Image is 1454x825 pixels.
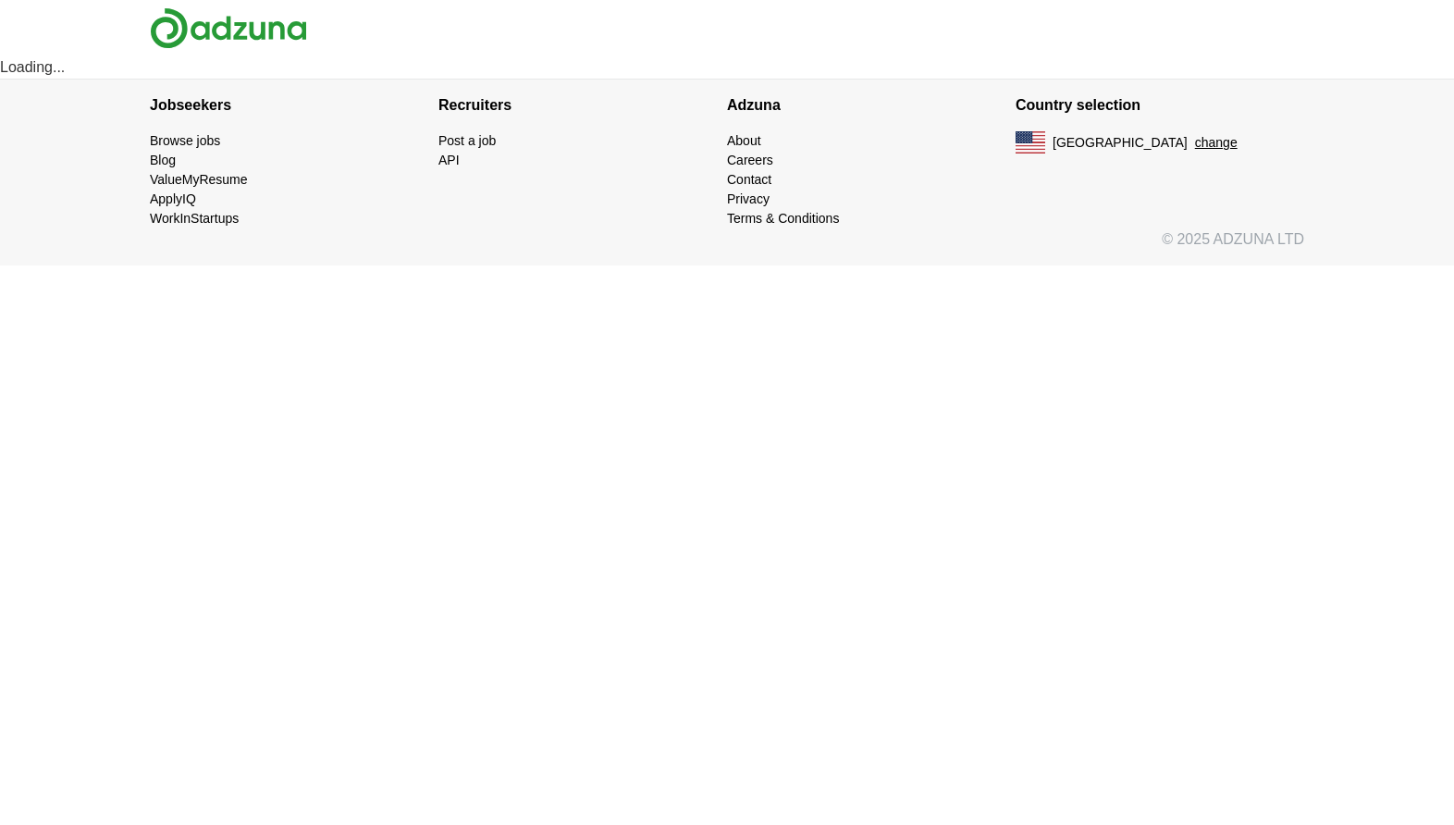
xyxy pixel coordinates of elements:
a: ApplyIQ [150,191,196,206]
a: ValueMyResume [150,172,248,187]
button: change [1195,133,1238,153]
a: Contact [727,172,771,187]
a: Browse jobs [150,133,220,148]
img: Adzuna logo [150,7,307,49]
a: WorkInStartups [150,211,239,226]
h4: Country selection [1016,80,1304,131]
span: [GEOGRAPHIC_DATA] [1053,133,1188,153]
img: US flag [1016,131,1045,154]
a: Careers [727,153,773,167]
a: Post a job [438,133,496,148]
a: Terms & Conditions [727,211,839,226]
a: Privacy [727,191,770,206]
a: API [438,153,460,167]
a: Blog [150,153,176,167]
a: About [727,133,761,148]
div: © 2025 ADZUNA LTD [135,228,1319,265]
